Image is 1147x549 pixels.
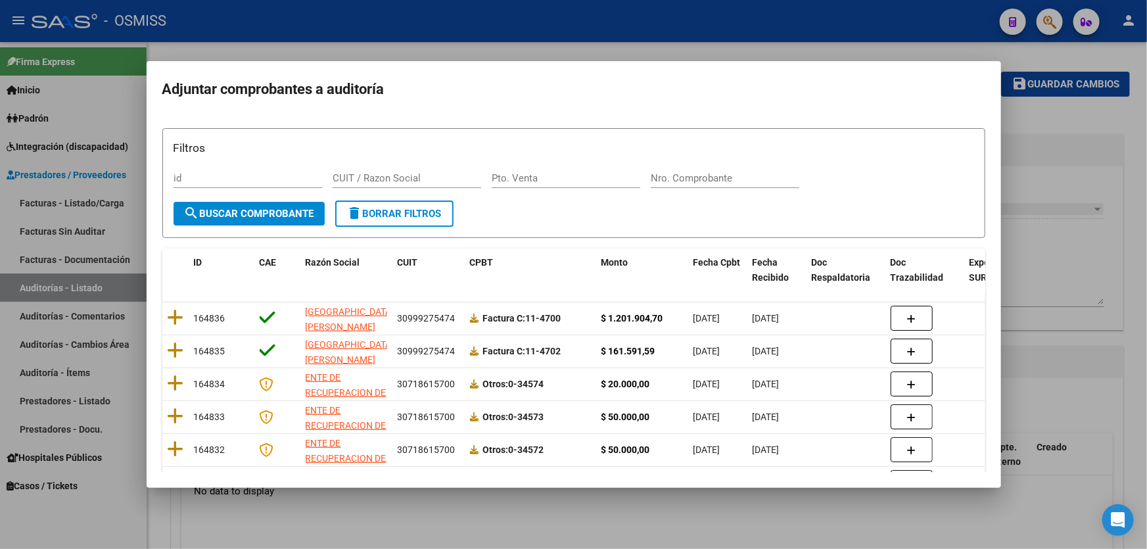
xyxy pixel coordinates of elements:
[693,313,720,323] span: [DATE]
[174,139,974,156] h3: Filtros
[398,412,456,422] span: 30718615700
[306,405,386,520] span: ENTE DE RECUPERACION DE FONDOS PARA EL FORTALECIMIENTO DEL SISTEMA DE SALUD DE MENDOZA (REFORSAL)...
[483,379,544,389] strong: 0-34574
[693,346,720,356] span: [DATE]
[807,249,885,292] datatable-header-cell: Doc Respaldatoria
[483,346,561,356] strong: 11-4702
[753,313,780,323] span: [DATE]
[306,372,386,487] span: ENTE DE RECUPERACION DE FONDOS PARA EL FORTALECIMIENTO DEL SISTEMA DE SALUD DE MENDOZA (REFORSAL)...
[306,471,394,526] span: ESTADO PROVINCIA DE [GEOGRAPHIC_DATA][PERSON_NAME]
[174,202,325,226] button: Buscar Comprobante
[693,257,741,268] span: Fecha Cpbt
[398,444,456,455] span: 30718615700
[483,444,509,455] span: Otros:
[194,444,225,455] span: 164832
[688,249,747,292] datatable-header-cell: Fecha Cpbt
[260,257,277,268] span: CAE
[465,249,596,292] datatable-header-cell: CPBT
[812,257,871,283] span: Doc Respaldatoria
[693,412,720,422] span: [DATE]
[194,346,225,356] span: 164835
[306,306,394,332] span: [GEOGRAPHIC_DATA][PERSON_NAME]
[601,257,628,268] span: Monto
[891,257,944,283] span: Doc Trazabilidad
[194,313,225,323] span: 164836
[194,379,225,389] span: 164834
[162,77,985,102] h2: Adjuntar comprobantes a auditoría
[347,208,442,220] span: Borrar Filtros
[885,249,964,292] datatable-header-cell: Doc Trazabilidad
[254,249,300,292] datatable-header-cell: CAE
[483,313,526,323] span: Factura C:
[398,379,456,389] span: 30718615700
[964,249,1037,292] datatable-header-cell: Expediente SUR Asociado
[483,444,544,455] strong: 0-34572
[398,346,456,356] span: 30999275474
[753,412,780,422] span: [DATE]
[398,313,456,323] span: 30999275474
[189,249,254,292] datatable-header-cell: ID
[601,444,650,455] strong: $ 50.000,00
[300,249,392,292] datatable-header-cell: Razón Social
[306,257,360,268] span: Razón Social
[398,257,418,268] span: CUIT
[335,201,454,227] button: Borrar Filtros
[601,346,655,356] strong: $ 161.591,59
[483,346,526,356] span: Factura C:
[693,444,720,455] span: [DATE]
[184,205,200,221] mat-icon: search
[392,249,465,292] datatable-header-cell: CUIT
[483,313,561,323] strong: 11-4700
[753,346,780,356] span: [DATE]
[601,379,650,389] strong: $ 20.000,00
[470,257,494,268] span: CPBT
[753,444,780,455] span: [DATE]
[194,412,225,422] span: 164833
[747,249,807,292] datatable-header-cell: Fecha Recibido
[184,208,314,220] span: Buscar Comprobante
[306,339,394,365] span: [GEOGRAPHIC_DATA][PERSON_NAME]
[194,257,202,268] span: ID
[1102,504,1134,536] div: Open Intercom Messenger
[483,412,509,422] span: Otros:
[601,412,650,422] strong: $ 50.000,00
[693,379,720,389] span: [DATE]
[970,257,1028,283] span: Expediente SUR Asociado
[347,205,363,221] mat-icon: delete
[601,313,663,323] strong: $ 1.201.904,70
[596,249,688,292] datatable-header-cell: Monto
[483,379,509,389] span: Otros:
[483,412,544,422] strong: 0-34573
[753,379,780,389] span: [DATE]
[753,257,789,283] span: Fecha Recibido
